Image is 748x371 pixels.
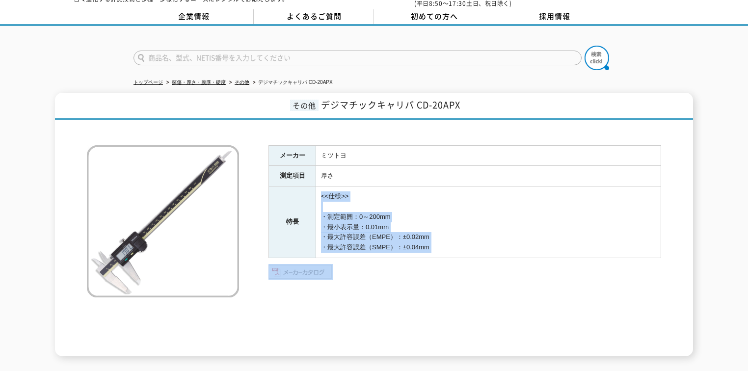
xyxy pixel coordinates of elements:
td: 厚さ [316,166,661,186]
a: 初めての方へ [374,9,494,24]
th: メーカー [269,145,316,166]
li: デジマチックキャリパ CD-20APX [251,78,333,88]
span: 初めての方へ [411,11,458,22]
a: 企業情報 [134,9,254,24]
img: デジマチックキャリパ CD-20APX [87,145,239,297]
a: トップページ [134,79,163,85]
th: 特長 [269,186,316,258]
span: その他 [290,100,319,111]
td: <<仕様>> ・測定範囲：0～200mm ・最小表示量：0.01mm ・最大許容誤差（EMPE）：±0.02mm ・最大許容誤差（SMPE）：±0.04mm [316,186,661,258]
th: 測定項目 [269,166,316,186]
a: 探傷・厚さ・膜厚・硬度 [172,79,226,85]
a: よくあるご質問 [254,9,374,24]
input: 商品名、型式、NETIS番号を入力してください [134,51,582,65]
img: メーカーカタログ [268,264,333,280]
span: デジマチックキャリパ CD-20APX [321,98,460,111]
a: その他 [235,79,249,85]
a: メーカーカタログ [268,270,333,278]
td: ミツトヨ [316,145,661,166]
a: 採用情報 [494,9,614,24]
img: btn_search.png [585,46,609,70]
